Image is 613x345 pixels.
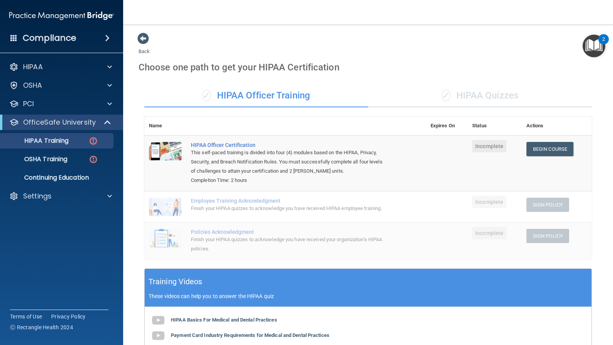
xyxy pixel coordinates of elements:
th: Actions [522,117,592,135]
a: Settings [9,192,112,201]
span: Incomplete [472,140,506,152]
p: HIPAA Training [5,137,68,145]
button: Open Resource Center, 2 new notifications [583,35,605,57]
img: danger-circle.6113f641.png [89,136,98,146]
div: Policies Acknowledgment [191,229,388,235]
p: These videos can help you to answer the HIPAA quiz [149,293,588,299]
div: Finish your HIPAA quizzes to acknowledge you have received your organization’s HIPAA policies. [191,235,388,253]
div: Employee Training Acknowledgment [191,198,388,204]
a: Begin Course [526,142,573,156]
img: PMB logo [9,8,114,23]
button: Sign Policy [526,229,569,243]
th: Status [468,117,522,135]
p: OSHA Training [5,155,67,163]
b: Payment Card Industry Requirements for Medical and Dental Practices [171,332,329,338]
span: ✓ [442,90,450,101]
button: Sign Policy [526,198,569,212]
h4: Compliance [23,33,76,43]
a: PCI [9,99,112,108]
p: OSHA [23,81,42,90]
span: Ⓒ Rectangle Health 2024 [10,323,73,331]
a: HIPAA Officer Certification [191,142,388,148]
div: Finish your HIPAA quizzes to acknowledge you have received HIPAA employee training. [191,204,388,213]
b: HIPAA Basics For Medical and Dental Practices [171,317,277,323]
h5: Training Videos [149,275,202,288]
p: Continuing Education [5,174,110,182]
div: Completion Time: 2 hours [191,176,388,185]
p: Settings [23,192,52,201]
a: OSHA [9,81,112,90]
th: Expires On [426,117,468,135]
div: 2 [602,39,605,49]
div: HIPAA Officer Training [144,84,368,107]
th: Name [144,117,186,135]
p: HIPAA [23,62,43,72]
a: Privacy Policy [51,313,86,320]
p: OfficeSafe University [23,118,96,127]
p: PCI [23,99,34,108]
img: gray_youtube_icon.38fcd6cc.png [150,313,166,328]
img: gray_youtube_icon.38fcd6cc.png [150,328,166,343]
span: Incomplete [472,196,506,208]
a: OfficeSafe University [9,118,112,127]
a: Back [139,39,150,54]
span: Incomplete [472,227,506,239]
a: Terms of Use [10,313,42,320]
a: HIPAA [9,62,112,72]
div: Choose one path to get your HIPAA Certification [139,56,598,78]
span: ✓ [202,90,211,101]
div: This self-paced training is divided into four (4) modules based on the HIPAA, Privacy, Security, ... [191,148,388,176]
div: HIPAA Quizzes [368,84,592,107]
img: danger-circle.6113f641.png [89,155,98,164]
